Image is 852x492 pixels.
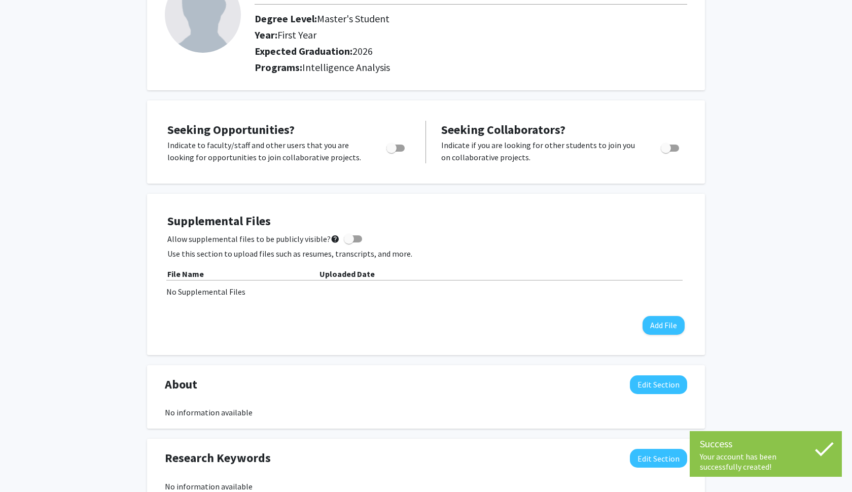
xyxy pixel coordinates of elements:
[255,13,600,25] h2: Degree Level:
[352,45,373,57] span: 2026
[8,446,43,484] iframe: Chat
[255,29,600,41] h2: Year:
[700,451,832,472] div: Your account has been successfully created!
[331,233,340,245] mat-icon: help
[630,449,687,468] button: Edit Research Keywords
[630,375,687,394] button: Edit About
[167,233,340,245] span: Allow supplemental files to be publicly visible?
[255,45,600,57] h2: Expected Graduation:
[255,61,687,74] h2: Programs:
[165,375,197,394] span: About
[165,449,271,467] span: Research Keywords
[317,12,389,25] span: Master's Student
[167,248,685,260] p: Use this section to upload files such as resumes, transcripts, and more.
[167,214,685,229] h4: Supplemental Files
[302,61,390,74] span: Intelligence Analysis
[441,122,565,137] span: Seeking Collaborators?
[165,406,687,418] div: No information available
[441,139,642,163] p: Indicate if you are looking for other students to join you on collaborative projects.
[700,436,832,451] div: Success
[167,269,204,279] b: File Name
[277,28,316,41] span: First Year
[319,269,375,279] b: Uploaded Date
[167,122,295,137] span: Seeking Opportunities?
[643,316,685,335] button: Add File
[167,139,367,163] p: Indicate to faculty/staff and other users that you are looking for opportunities to join collabor...
[166,286,686,298] div: No Supplemental Files
[657,139,685,154] div: Toggle
[382,139,410,154] div: Toggle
